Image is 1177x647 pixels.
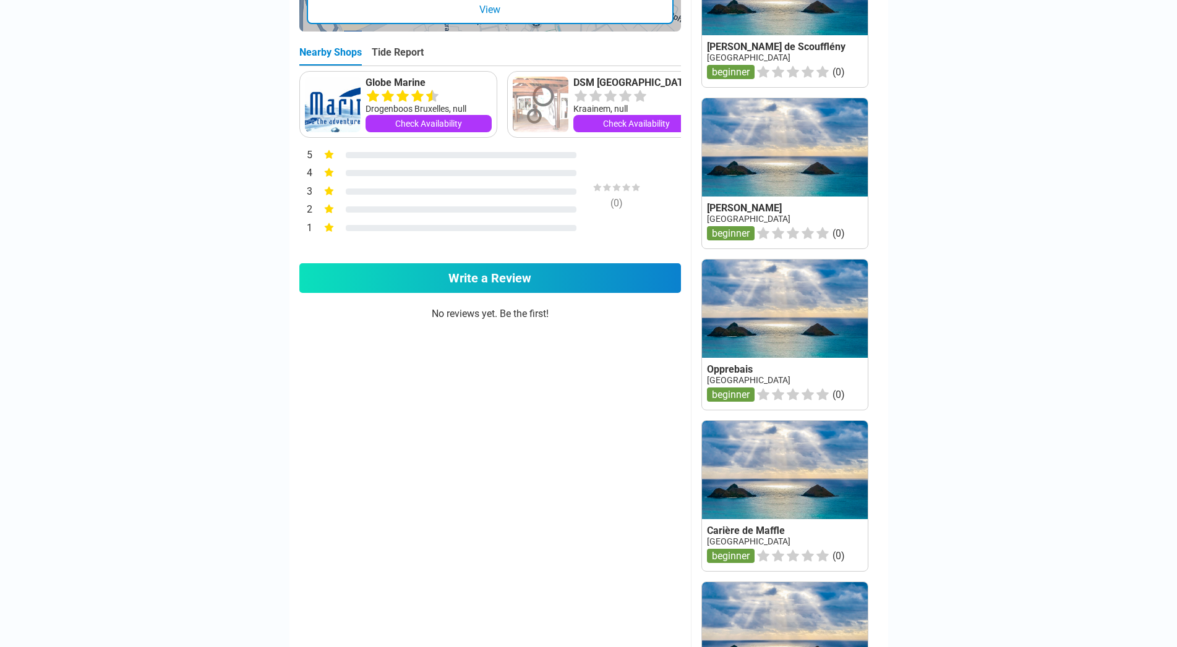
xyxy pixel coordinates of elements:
[299,308,681,381] div: No reviews yet. Be the first!
[299,263,681,293] a: Write a Review
[299,166,313,182] div: 4
[570,197,663,209] div: ( 0 )
[573,77,700,89] a: DSM [GEOGRAPHIC_DATA]
[366,77,492,89] a: Globe Marine
[299,46,362,66] div: Nearby Shops
[299,221,313,237] div: 1
[366,103,492,115] div: Drogenboos Bruxelles, null
[299,148,313,164] div: 5
[299,202,313,218] div: 2
[513,77,568,132] img: DSM Brussels
[707,214,790,224] a: [GEOGRAPHIC_DATA]
[305,77,361,132] img: Globe Marine
[299,184,313,200] div: 3
[573,115,700,132] a: Check Availability
[366,115,492,132] a: Check Availability
[573,103,700,115] div: Kraainem, null
[372,46,424,66] div: Tide Report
